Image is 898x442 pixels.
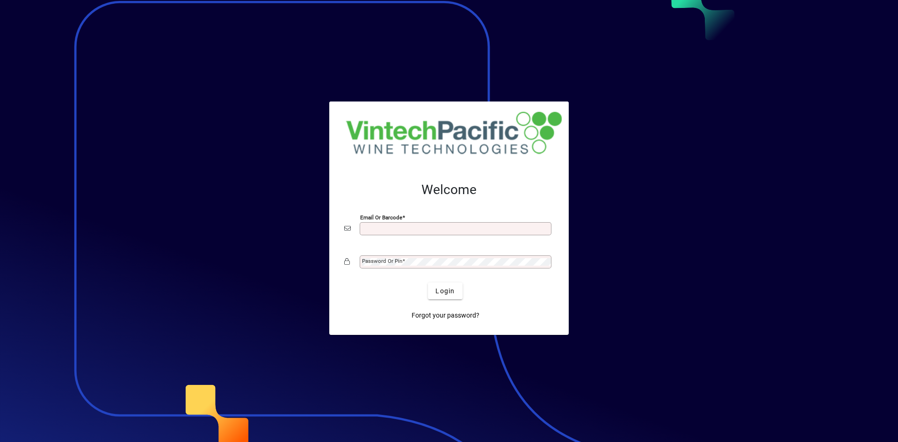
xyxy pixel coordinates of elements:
span: Forgot your password? [412,311,479,320]
span: Login [435,286,455,296]
mat-label: Email or Barcode [360,214,402,221]
button: Login [428,283,462,299]
a: Forgot your password? [408,307,483,324]
h2: Welcome [344,182,554,198]
mat-label: Password or Pin [362,258,402,264]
